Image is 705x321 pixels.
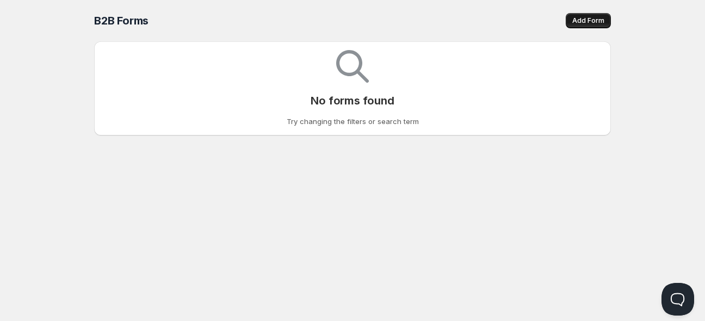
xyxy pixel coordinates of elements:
[311,94,394,107] p: No forms found
[661,283,694,316] iframe: Help Scout Beacon - Open
[566,13,611,28] button: Add Form
[336,50,369,83] img: Empty search results
[572,16,604,25] span: Add Form
[94,14,149,27] span: B2B Forms
[287,116,419,127] p: Try changing the filters or search term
